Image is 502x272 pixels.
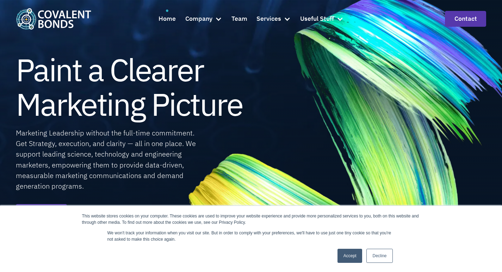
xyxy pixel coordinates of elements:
div: Useful Stuff [300,10,343,29]
div: Home [159,14,176,24]
a: contact [445,11,486,27]
div: This website stores cookies on your computer. These cookies are used to improve your website expe... [82,213,420,226]
div: Company [185,14,212,24]
p: We won't track your information when you visit our site. But in order to comply with your prefere... [107,230,395,242]
div: Team [231,14,247,24]
h1: Paint a Clearer Marketing Picture [16,52,243,122]
a: Home [159,10,176,29]
a: Learn More [16,204,67,220]
img: Covalent Bonds White / Teal Logo [16,8,91,30]
div: Company [185,10,222,29]
iframe: Chat Widget [397,196,502,272]
div: Useful Stuff [300,14,334,24]
a: Team [231,10,247,29]
div: Services [256,14,281,24]
div: Services [256,10,291,29]
a: Accept [337,249,362,263]
div: Marketing Leadership without the full-time commitment. Get Strategy, execution, and clarity — all... [16,128,207,191]
a: Decline [366,249,392,263]
a: home [16,8,91,30]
